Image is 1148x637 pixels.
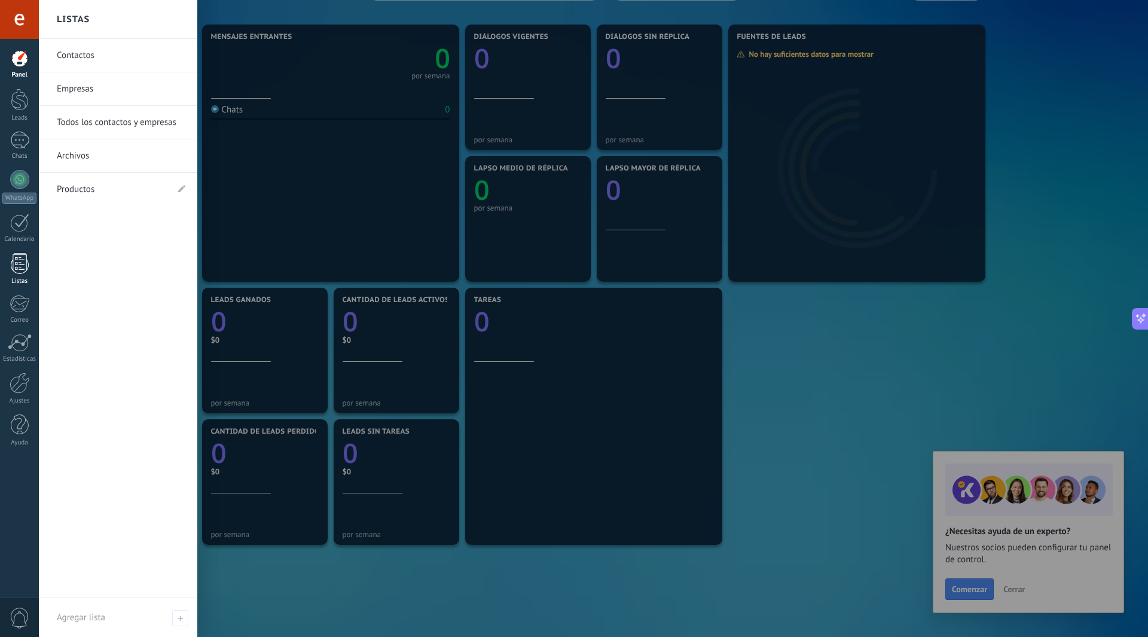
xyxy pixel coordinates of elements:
[2,153,37,160] div: Chats
[57,106,185,139] a: Todos los contactos y empresas
[2,71,37,79] div: Panel
[2,439,37,447] div: Ayuda
[57,139,185,173] a: Archivos
[57,1,90,38] h2: Listas
[57,612,105,623] span: Agregar lista
[2,114,37,122] div: Leads
[172,610,188,626] span: Agregar lista
[57,39,185,72] a: Contactos
[2,355,37,363] div: Estadísticas
[2,316,37,324] div: Correo
[57,72,185,106] a: Empresas
[2,193,36,204] div: WhatsApp
[2,236,37,243] div: Calendario
[57,173,167,206] a: Productos
[2,397,37,405] div: Ajustes
[2,278,37,285] div: Listas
